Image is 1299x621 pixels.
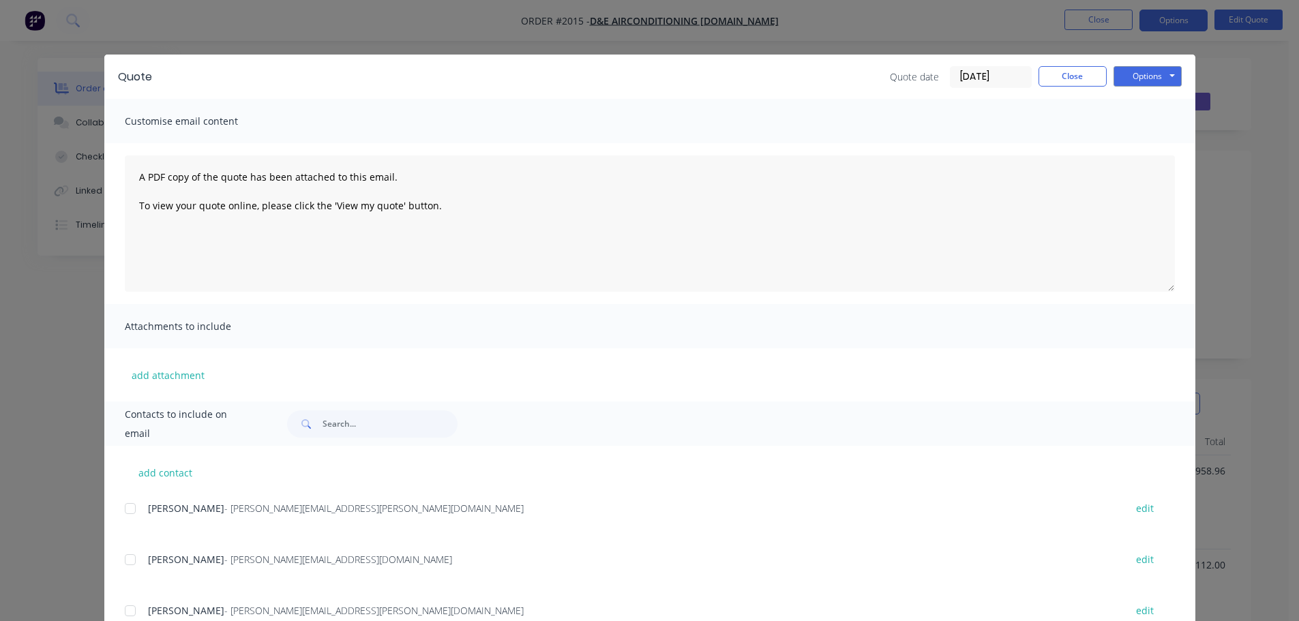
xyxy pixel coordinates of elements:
[890,70,939,84] span: Quote date
[125,462,207,483] button: add contact
[224,604,524,617] span: - [PERSON_NAME][EMAIL_ADDRESS][PERSON_NAME][DOMAIN_NAME]
[148,502,224,515] span: [PERSON_NAME]
[224,553,452,566] span: - [PERSON_NAME][EMAIL_ADDRESS][DOMAIN_NAME]
[148,553,224,566] span: [PERSON_NAME]
[148,604,224,617] span: [PERSON_NAME]
[125,365,211,385] button: add attachment
[118,69,152,85] div: Quote
[1114,66,1182,87] button: Options
[1039,66,1107,87] button: Close
[1128,550,1162,569] button: edit
[1128,601,1162,620] button: edit
[1128,499,1162,517] button: edit
[125,155,1175,292] textarea: A PDF copy of the quote has been attached to this email. To view your quote online, please click ...
[125,112,275,131] span: Customise email content
[125,317,275,336] span: Attachments to include
[224,502,524,515] span: - [PERSON_NAME][EMAIL_ADDRESS][PERSON_NAME][DOMAIN_NAME]
[125,405,254,443] span: Contacts to include on email
[323,410,458,438] input: Search...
